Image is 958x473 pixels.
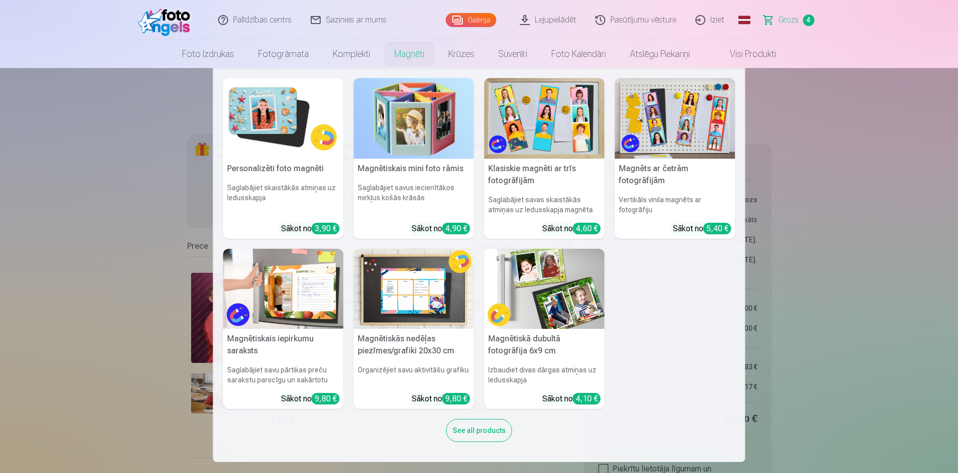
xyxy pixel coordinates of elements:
a: Galerija [446,13,496,27]
div: 4,10 € [573,393,601,404]
a: Krūzes [436,40,486,68]
h6: Saglabājiet savu pārtikas preču sarakstu parocīgu un sakārtotu [223,361,344,389]
a: Magnēti [382,40,436,68]
a: Magnētiskais iepirkumu sarakstsMagnētiskais iepirkumu sarakstsSaglabājiet savu pārtikas preču sar... [223,249,344,409]
div: Sākot no [542,223,601,235]
img: Magnētiskais mini foto rāmis [354,78,474,159]
a: Suvenīri [486,40,539,68]
div: See all products [446,419,512,442]
a: Magnēts ar četrām fotogrāfijāmMagnēts ar četrām fotogrāfijāmVertikāls vinila magnēts ar fotogrāfi... [615,78,735,239]
img: Personalizēti foto magnēti [223,78,344,159]
img: Magnētiskais iepirkumu saraksts [223,249,344,329]
a: Foto izdrukas [170,40,246,68]
h5: Magnētiskā dubultā fotogrāfija 6x9 cm [484,329,605,361]
h6: Izbaudiet divas dārgas atmiņas uz ledusskapja [484,361,605,389]
a: Magnētiskā dubultā fotogrāfija 6x9 cmMagnētiskā dubultā fotogrāfija 6x9 cmIzbaudiet divas dārgas ... [484,249,605,409]
h6: Saglabājiet savus iecienītākos mirkļus košās krāsās [354,179,474,219]
a: Fotogrāmata [246,40,321,68]
a: Komplekti [321,40,382,68]
a: Personalizēti foto magnētiPersonalizēti foto magnētiSaglabājiet skaistākās atmiņas uz ledusskapja... [223,78,344,239]
div: 4,60 € [573,223,601,234]
div: Sākot no [673,223,731,235]
img: Magnētiskās nedēļas piezīmes/grafiki 20x30 cm [354,249,474,329]
div: 9,80 € [312,393,340,404]
div: Sākot no [412,223,470,235]
div: Sākot no [412,393,470,405]
h5: Magnētiskais mini foto rāmis [354,159,474,179]
div: Sākot no [542,393,601,405]
h6: Organizējiet savu aktivitāšu grafiku [354,361,474,389]
a: Foto kalendāri [539,40,618,68]
a: Klasiskie magnēti ar trīs fotogrāfijāmKlasiskie magnēti ar trīs fotogrāfijāmSaglabājiet savas ska... [484,78,605,239]
h6: Saglabājiet skaistākās atmiņas uz ledusskapja [223,179,344,219]
a: Magnētiskais mini foto rāmisMagnētiskais mini foto rāmisSaglabājiet savus iecienītākos mirkļus ko... [354,78,474,239]
img: Klasiskie magnēti ar trīs fotogrāfijām [484,78,605,159]
h6: Vertikāls vinila magnēts ar fotogrāfiju [615,191,735,219]
h5: Magnēts ar četrām fotogrāfijām [615,159,735,191]
div: Sākot no [281,223,340,235]
a: Magnētiskās nedēļas piezīmes/grafiki 20x30 cmMagnētiskās nedēļas piezīmes/grafiki 20x30 cmOrganiz... [354,249,474,409]
div: 4,90 € [442,223,470,234]
div: 3,90 € [312,223,340,234]
h6: Saglabājiet savas skaistākās atmiņas uz ledusskapja magnēta [484,191,605,219]
a: Atslēgu piekariņi [618,40,702,68]
h5: Personalizēti foto magnēti [223,159,344,179]
img: /fa1 [138,4,196,36]
h5: Klasiskie magnēti ar trīs fotogrāfijām [484,159,605,191]
div: Sākot no [281,393,340,405]
h5: Magnētiskās nedēļas piezīmes/grafiki 20x30 cm [354,329,474,361]
a: Visi produkti [702,40,788,68]
a: See all products [446,424,512,435]
div: 5,40 € [703,223,731,234]
span: Grozs [778,14,799,26]
div: 9,80 € [442,393,470,404]
img: Magnētiskā dubultā fotogrāfija 6x9 cm [484,249,605,329]
h5: Magnētiskais iepirkumu saraksts [223,329,344,361]
img: Magnēts ar četrām fotogrāfijām [615,78,735,159]
span: 4 [803,15,814,26]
